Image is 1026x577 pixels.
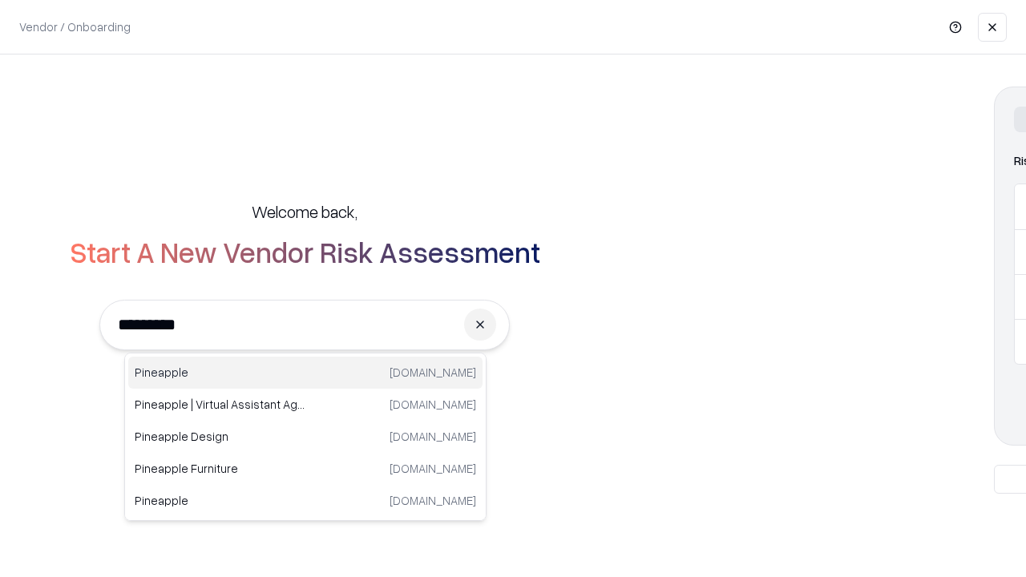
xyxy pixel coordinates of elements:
h5: Welcome back, [252,200,357,223]
p: [DOMAIN_NAME] [390,428,476,445]
h2: Start A New Vendor Risk Assessment [70,236,540,268]
p: Pineapple [135,492,305,509]
div: Suggestions [124,353,487,521]
p: [DOMAIN_NAME] [390,364,476,381]
p: Pineapple [135,364,305,381]
p: [DOMAIN_NAME] [390,396,476,413]
p: Pineapple Design [135,428,305,445]
p: [DOMAIN_NAME] [390,460,476,477]
p: Pineapple | Virtual Assistant Agency [135,396,305,413]
p: [DOMAIN_NAME] [390,492,476,509]
p: Pineapple Furniture [135,460,305,477]
p: Vendor / Onboarding [19,18,131,35]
